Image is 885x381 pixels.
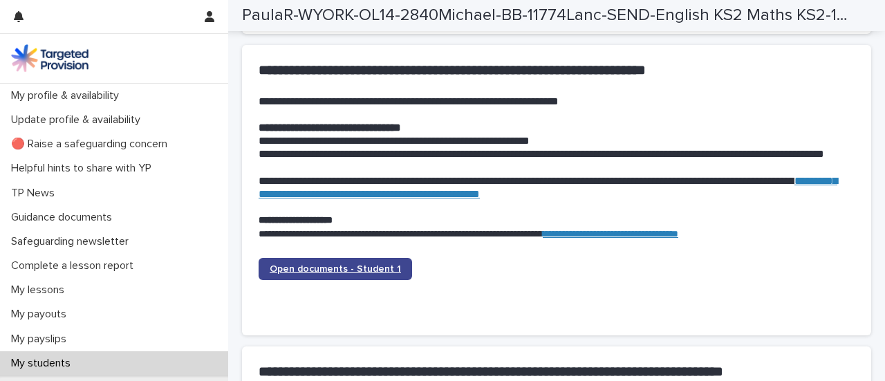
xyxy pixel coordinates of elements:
[6,211,123,224] p: Guidance documents
[11,44,88,72] img: M5nRWzHhSzIhMunXDL62
[6,235,140,248] p: Safeguarding newsletter
[270,264,401,274] span: Open documents - Student 1
[6,308,77,321] p: My payouts
[6,357,82,370] p: My students
[242,6,855,26] h2: PaulaR-WYORK-OL14-2840Michael-BB-11774Lanc-SEND-English KS2 Maths KS2-15909
[259,258,412,280] a: Open documents - Student 1
[6,138,178,151] p: 🔴 Raise a safeguarding concern
[6,187,66,200] p: TP News
[6,333,77,346] p: My payslips
[6,113,151,127] p: Update profile & availability
[6,89,130,102] p: My profile & availability
[6,259,145,272] p: Complete a lesson report
[6,162,162,175] p: Helpful hints to share with YP
[6,284,75,297] p: My lessons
